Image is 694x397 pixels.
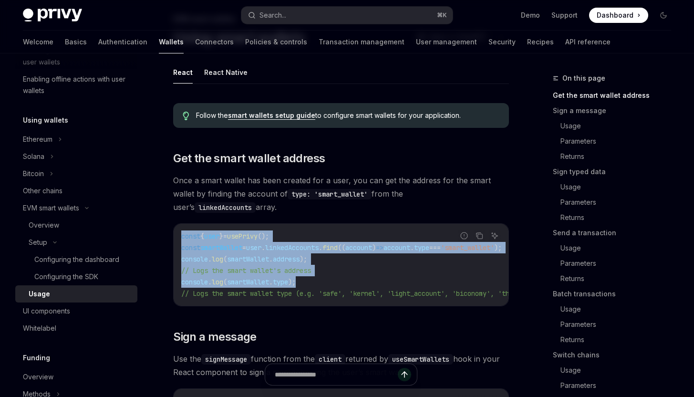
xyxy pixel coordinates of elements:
span: . [269,278,273,286]
a: Usage [553,302,679,317]
a: Sign typed data [553,164,679,179]
span: // Logs the smart wallet's address [181,266,311,275]
span: type [273,278,288,286]
span: ( [223,255,227,263]
span: = [242,243,246,252]
a: Usage [15,285,137,303]
button: EVM smart wallets [15,199,137,217]
span: smartWallet [200,243,242,252]
button: Send message [398,368,411,381]
span: = [223,232,227,240]
a: Parameters [553,195,679,210]
a: Usage [553,363,679,378]
a: smart wallets setup guide [228,111,315,120]
div: Configuring the dashboard [34,254,119,265]
a: Returns [553,332,679,347]
span: ⌘ K [437,11,447,19]
h5: Using wallets [23,115,68,126]
a: UI components [15,303,137,320]
button: Search...⌘K [241,7,452,24]
code: signMessage [201,354,251,365]
span: user [204,232,219,240]
svg: Tip [183,112,189,120]
div: Overview [29,219,59,231]
span: address [273,255,300,263]
a: Batch transactions [553,286,679,302]
span: log [212,278,223,286]
span: smartWallet [227,278,269,286]
span: === [429,243,441,252]
a: Usage [553,179,679,195]
span: (); [258,232,269,240]
div: Setup [29,237,47,248]
a: Parameters [553,317,679,332]
span: Sign a message [173,329,257,345]
div: UI components [23,305,70,317]
a: Recipes [527,31,554,53]
span: user [246,243,261,252]
a: Parameters [553,256,679,271]
span: const [181,243,200,252]
div: Search... [259,10,286,21]
span: Follow the to configure smart wallets for your application. [196,111,499,120]
span: On this page [562,73,605,84]
code: useSmartWallets [388,354,453,365]
a: Get the smart wallet address [553,88,679,103]
button: Ask AI [488,230,501,242]
span: console [181,278,208,286]
span: linkedAccounts [265,243,319,252]
button: Setup [15,234,137,251]
span: ); [288,278,296,286]
span: . [269,255,273,263]
a: Returns [553,149,679,164]
a: Basics [65,31,87,53]
a: Dashboard [589,8,648,23]
a: Wallets [159,31,184,53]
span: (( [338,243,345,252]
span: ( [223,278,227,286]
div: Whitelabel [23,323,56,334]
button: Solana [15,148,137,165]
div: Enabling offline actions with user wallets [23,73,132,96]
span: ) [372,243,376,252]
span: Get the smart wallet address [173,151,325,166]
span: { [200,232,204,240]
span: . [208,278,212,286]
a: Overview [15,368,137,386]
span: type [414,243,429,252]
span: ); [300,255,307,263]
span: account [383,243,410,252]
span: Use the function from the returned by hook in your React component to sign a message using the us... [173,352,509,379]
a: Returns [553,271,679,286]
div: Bitcoin [23,168,44,179]
div: Overview [23,371,53,383]
div: Other chains [23,185,62,197]
div: Configuring the SDK [34,271,98,282]
button: Report incorrect code [458,230,470,242]
button: Ethereum [15,131,137,148]
span: // Logs the smart wallet type (e.g. 'safe', 'kernel', 'light_account', 'biconomy', 'thirdweb', 'c... [181,289,635,298]
a: Parameters [553,378,679,393]
a: Other chains [15,182,137,199]
a: Usage [553,118,679,134]
div: Usage [29,288,50,300]
a: Connectors [195,31,234,53]
a: Transaction management [319,31,404,53]
a: Welcome [23,31,53,53]
a: Parameters [553,134,679,149]
a: Usage [553,240,679,256]
span: . [208,255,212,263]
a: Whitelabel [15,320,137,337]
a: API reference [565,31,611,53]
button: React [173,61,193,84]
a: Send a transaction [553,225,679,240]
span: } [219,232,223,240]
a: Policies & controls [245,31,307,53]
a: Returns [553,210,679,225]
a: Configuring the dashboard [15,251,137,268]
span: Once a smart wallet has been created for a user, you can get the address for the smart wallet by ... [173,174,509,214]
a: Support [551,10,578,20]
span: console [181,255,208,263]
a: Enabling offline actions with user wallets [15,71,137,99]
a: Demo [521,10,540,20]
